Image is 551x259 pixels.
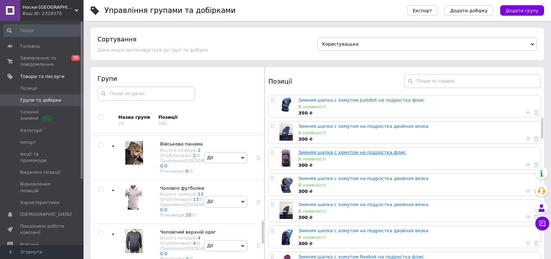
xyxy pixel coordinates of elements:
[160,212,235,218] div: Різновиди:
[20,85,37,92] span: Позиції
[298,110,537,116] div: ₴
[20,97,61,103] span: Групи та добірки
[160,158,235,168] div: Приховані/[GEOGRAPHIC_DATA]:
[125,229,143,253] img: Чоловічий верхній одяг
[413,8,432,13] span: Експорт
[298,188,537,195] div: ₴
[298,215,308,220] b: 300
[298,136,537,142] div: ₴
[20,181,64,194] span: Відновлення позицій
[20,169,60,175] span: Видалені позиції
[118,121,124,126] div: 25
[298,136,308,142] b: 300
[207,199,213,204] span: Дії
[535,217,549,230] button: Чат з покупцем
[193,212,196,218] div: 0
[186,212,191,218] a: 20
[160,202,235,212] div: Приховані/[GEOGRAPHIC_DATA]:
[298,104,537,110] div: В наявності
[20,73,64,80] span: Товари та послуги
[298,110,308,116] b: 350
[298,241,308,246] b: 300
[198,148,200,153] a: 2
[20,199,60,206] span: Характеристики
[20,55,64,68] span: Замовлення та повідомлення
[534,188,539,194] a: Видалити товар
[207,155,213,160] span: Дії
[298,162,537,168] div: ₴
[97,47,208,53] span: Дана опція застосовується до груп та добірок
[104,6,236,15] h1: Управління групами та добірками
[160,163,163,168] a: 0
[158,114,218,120] div: Позиції
[198,191,204,197] a: 13
[160,241,235,246] div: Опубліковані:
[506,8,538,13] span: Додати групу
[298,97,424,103] a: Зимняя шапка с хомутом Justdoit на подростка флис
[160,197,235,202] div: Опубліковані:
[20,242,38,248] span: Відгуки
[298,234,537,241] div: В наявності
[404,74,541,88] input: Пошук по товарах
[407,5,438,16] button: Експорт
[23,10,84,17] div: Ваш ID: 2329375
[534,214,539,220] a: Видалити товар
[163,163,167,168] span: /
[198,235,200,241] a: 4
[534,109,539,116] a: Видалити товар
[163,251,167,256] span: /
[118,114,153,120] div: Назва групи
[298,214,537,221] div: ₴
[298,228,428,233] a: Зимняя шапка с хомутом на подростка двойная вязка
[298,202,428,207] a: Зимняя шапка с хомутом на подростка двойная вязка
[160,148,235,153] div: Всього позицій:
[122,185,146,210] img: Чоловічі футболки
[160,235,235,241] div: Всього позицій:
[160,229,216,235] span: Чоловічий верхній одяг
[20,211,72,218] span: [DEMOGRAPHIC_DATA]
[97,74,258,83] div: Групи
[160,207,163,212] a: 0
[20,151,64,164] span: Акції та промокоди
[193,197,199,202] a: 13
[268,74,404,88] div: Позиції
[450,8,488,13] span: Додати добірку
[160,251,163,256] a: 0
[186,168,188,174] a: 0
[298,189,308,194] b: 300
[298,124,428,129] a: Зимняя шапка с хомутом на подростка двойная вязка
[3,24,82,37] input: Пошук
[197,241,200,246] div: 0
[163,207,167,212] span: /
[165,207,167,212] a: 0
[199,197,203,202] span: /
[23,4,75,10] span: Носки-Турция
[160,141,203,147] span: Військова панама
[444,5,493,16] button: Додати добірку
[160,246,235,256] div: Приховані/[GEOGRAPHIC_DATA]:
[298,156,537,162] div: В наявності
[193,241,196,246] a: 4
[534,240,539,246] a: Видалити товар
[534,135,539,142] a: Видалити товар
[20,109,64,121] span: Сезонні знижки
[160,186,204,191] span: Чоловічі футболки
[125,141,143,165] img: Військова панама
[160,191,235,197] div: Всього позицій:
[193,153,196,158] a: 2
[298,241,537,247] div: ₴
[298,176,428,181] a: Зимняя шапка с хомутом на подростка двойная вязка
[20,139,36,146] span: Імпорт
[298,182,537,188] div: В наявності
[71,55,80,61] span: 75
[191,212,196,218] span: /
[160,168,235,174] div: Різновиди:
[500,5,544,16] button: Додати групу
[298,208,537,214] div: В наявності
[188,168,193,174] span: /
[298,163,308,168] b: 300
[158,121,167,126] div: 592
[298,150,406,155] a: Зимняя шапка с хомутом на подростка флис
[534,162,539,168] a: Видалити товар
[97,36,136,43] h4: Сортування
